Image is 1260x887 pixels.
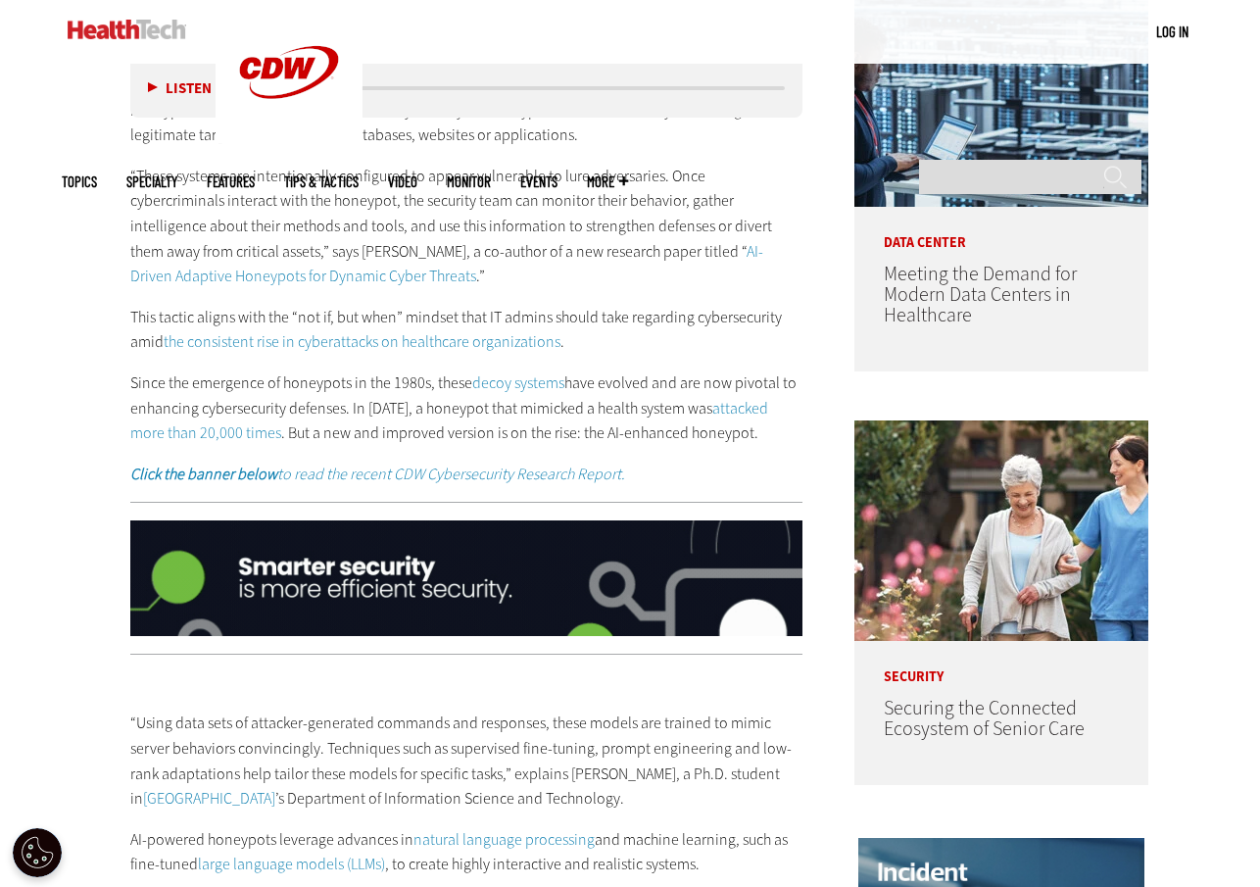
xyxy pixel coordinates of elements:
p: Security [854,641,1148,684]
p: “These systems are intentionally configured to appear vulnerable to lure adversaries. Once cyberc... [130,164,802,289]
p: “Using data sets of attacker-generated commands and responses, these models are trained to mimic ... [130,711,802,811]
button: Open Preferences [13,828,62,877]
a: large language models (LLMs) [198,854,385,874]
div: Cookie Settings [13,828,62,877]
a: Meeting the Demand for Modern Data Centers in Healthcare [884,261,1077,328]
a: MonITor [447,174,491,189]
p: AI-powered honeypots leverage advances in and machine learning, such as fine-tuned , to create hi... [130,827,802,877]
p: Since the emergence of honeypots in the 1980s, these have evolved and are now pivotal to enhancin... [130,370,802,446]
a: [GEOGRAPHIC_DATA] [143,788,275,809]
a: Features [207,174,255,189]
a: Tips & Tactics [284,174,359,189]
a: Securing the Connected Ecosystem of Senior Care [884,695,1085,742]
span: Specialty [126,174,177,189]
p: This tactic aligns with the “not if, but when” mindset that IT admins should take regarding cyber... [130,305,802,355]
img: nurse walks with senior woman through a garden [854,420,1148,641]
a: CDW [216,129,363,150]
a: natural language processing [413,829,595,850]
a: Events [520,174,557,189]
a: Log in [1156,23,1188,40]
img: x_security_q325_animated_click_desktop_03 [130,520,802,636]
em: to read the recent CDW Cybersecurity Research Report. [130,464,625,484]
a: Video [388,174,417,189]
span: More [587,174,628,189]
a: Click the banner belowto read the recent CDW Cybersecurity Research Report. [130,464,625,484]
img: Home [68,20,186,39]
a: decoy systems [472,372,564,393]
p: Data Center [854,207,1148,250]
span: Topics [62,174,97,189]
div: User menu [1156,22,1188,42]
a: the consistent rise in cyberattacks on healthcare organizations [164,331,560,352]
strong: Click the banner below [130,464,277,484]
